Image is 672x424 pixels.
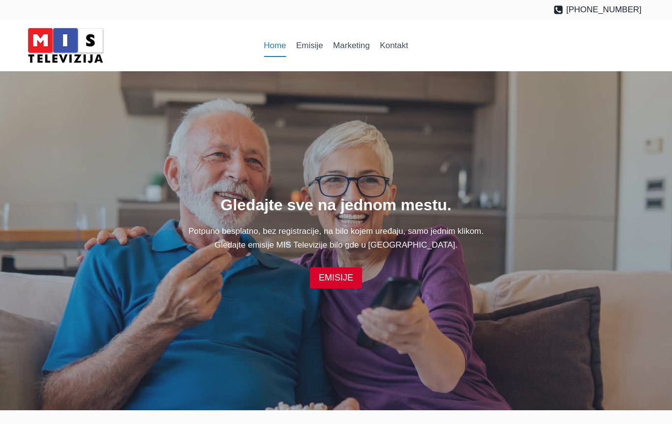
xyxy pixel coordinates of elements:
[24,25,107,66] img: MIS Television
[553,3,641,16] a: [PHONE_NUMBER]
[259,34,291,57] a: Home
[291,34,328,57] a: Emisije
[310,267,362,288] a: EMISIJE
[375,34,413,57] a: Kontakt
[31,193,641,217] h1: Gledajte sve na jednom mestu.
[328,34,375,57] a: Marketing
[566,3,641,16] span: [PHONE_NUMBER]
[31,225,641,251] p: Potpuno besplatno, bez registracije, na bilo kojem uređaju, samo jednim klikom. Gledajte emisije ...
[259,34,413,57] nav: Primary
